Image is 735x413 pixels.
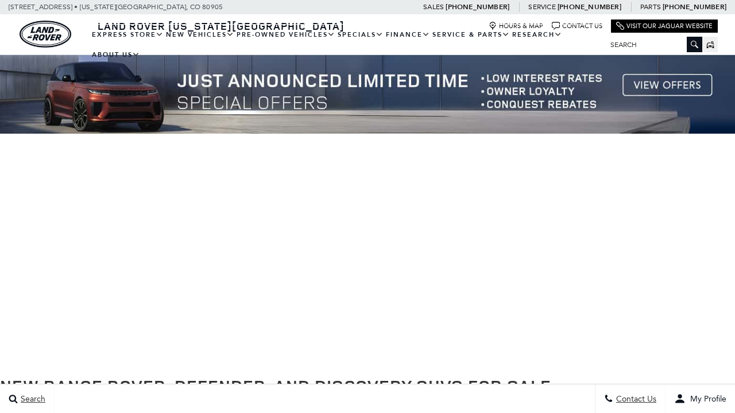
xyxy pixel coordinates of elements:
[423,3,444,11] span: Sales
[602,38,702,52] input: Search
[91,45,141,65] a: About Us
[20,21,71,48] img: Land Rover
[165,25,235,45] a: New Vehicles
[9,3,223,11] a: [STREET_ADDRESS] • [US_STATE][GEOGRAPHIC_DATA], CO 80905
[616,22,713,30] a: Visit Our Jaguar Website
[666,384,735,413] button: user-profile-menu
[552,22,602,30] a: Contact Us
[91,25,165,45] a: EXPRESS STORE
[663,2,726,11] a: [PHONE_NUMBER]
[640,3,661,11] span: Parts
[91,19,351,33] a: Land Rover [US_STATE][GEOGRAPHIC_DATA]
[18,394,45,404] span: Search
[613,394,656,404] span: Contact Us
[446,2,509,11] a: [PHONE_NUMBER]
[489,22,543,30] a: Hours & Map
[431,25,511,45] a: Service & Parts
[511,25,563,45] a: Research
[235,25,336,45] a: Pre-Owned Vehicles
[385,25,431,45] a: Finance
[91,25,602,65] nav: Main Navigation
[686,394,726,404] span: My Profile
[558,2,621,11] a: [PHONE_NUMBER]
[98,19,345,33] span: Land Rover [US_STATE][GEOGRAPHIC_DATA]
[20,21,71,48] a: land-rover
[336,25,385,45] a: Specials
[528,3,555,11] span: Service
